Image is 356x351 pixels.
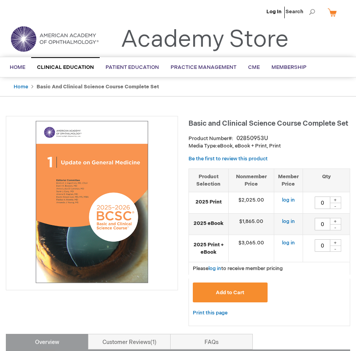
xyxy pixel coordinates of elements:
a: FAQs [170,334,253,349]
a: log in [282,197,295,203]
th: Nonmember Price [229,168,274,192]
p: eBook, eBook + Print, Print [189,142,350,150]
strong: 2025 eBook [193,220,225,227]
span: Membership [271,64,307,70]
a: Log In [266,9,282,15]
div: + [330,218,341,225]
a: log in [282,218,295,225]
input: Qty [315,239,330,252]
div: - [330,246,341,252]
a: log in [282,240,295,246]
td: $3,065.00 [229,235,274,262]
div: - [330,203,341,209]
a: Customer Reviews1 [88,334,171,349]
strong: Basic and Clinical Science Course Complete Set [37,84,159,90]
th: Product Selection [189,168,229,192]
span: Search [286,4,315,19]
span: Please to receive member pricing [193,265,283,272]
div: 02850953U [236,135,268,142]
strong: 2025 Print [193,198,225,206]
strong: Media Type: [189,143,217,149]
button: Add to Cart [193,283,268,302]
div: + [330,197,341,203]
strong: Product Number [189,135,233,142]
a: Academy Store [121,26,289,54]
span: CME [248,64,260,70]
td: $2,025.00 [229,192,274,214]
a: Home [14,84,28,90]
input: Qty [315,197,330,209]
span: Add to Cart [216,290,244,296]
div: + [330,239,341,246]
input: Qty [315,218,330,230]
td: $1,865.00 [229,214,274,235]
a: Print this page [193,308,227,318]
div: - [330,224,341,230]
span: Home [10,64,25,70]
a: Be the first to review this product [189,156,268,162]
a: Overview [6,334,88,349]
strong: 2025 Print + eBook [193,241,225,256]
th: Member Price [274,168,303,192]
span: 1 [150,339,157,346]
a: log in [208,265,221,272]
img: Basic and Clinical Science Course Complete Set [10,120,174,284]
th: Qty [303,168,350,192]
span: Basic and Clinical Science Course Complete Set [189,119,348,128]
